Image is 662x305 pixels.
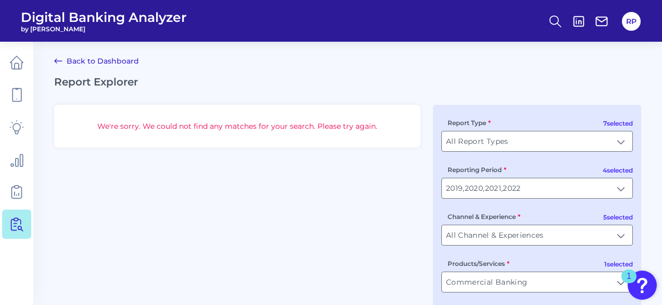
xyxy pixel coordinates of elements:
[21,9,187,25] span: Digital Banking Analyzer
[448,119,491,127] label: Report Type
[448,260,510,267] label: Products/Services
[448,213,520,221] label: Channel & Experience
[54,55,139,67] a: Back to Dashboard
[91,121,384,131] div: We're sorry. We could not find any matches for your search. Please try again.
[448,166,506,174] label: Reporting Period
[628,271,657,300] button: Open Resource Center, 1 new notification
[54,76,641,88] h2: Report Explorer
[627,276,631,290] div: 1
[21,25,187,33] span: by [PERSON_NAME]
[622,12,641,31] button: RP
